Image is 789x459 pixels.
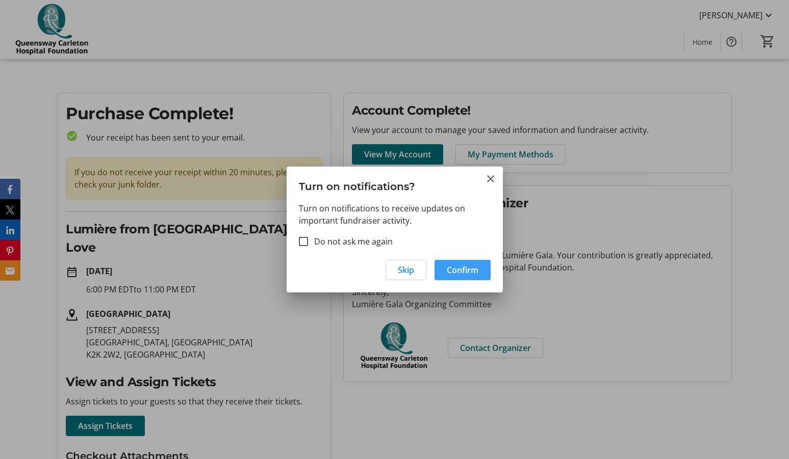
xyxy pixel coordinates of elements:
button: Skip [386,260,426,280]
span: Confirm [447,264,478,276]
p: Turn on notifications to receive updates on important fundraiser activity. [299,202,491,227]
button: Confirm [435,260,491,280]
button: Close [485,173,497,185]
label: Do not ask me again [308,235,393,248]
span: Skip [398,264,414,276]
h3: Turn on notifications? [287,167,503,202]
